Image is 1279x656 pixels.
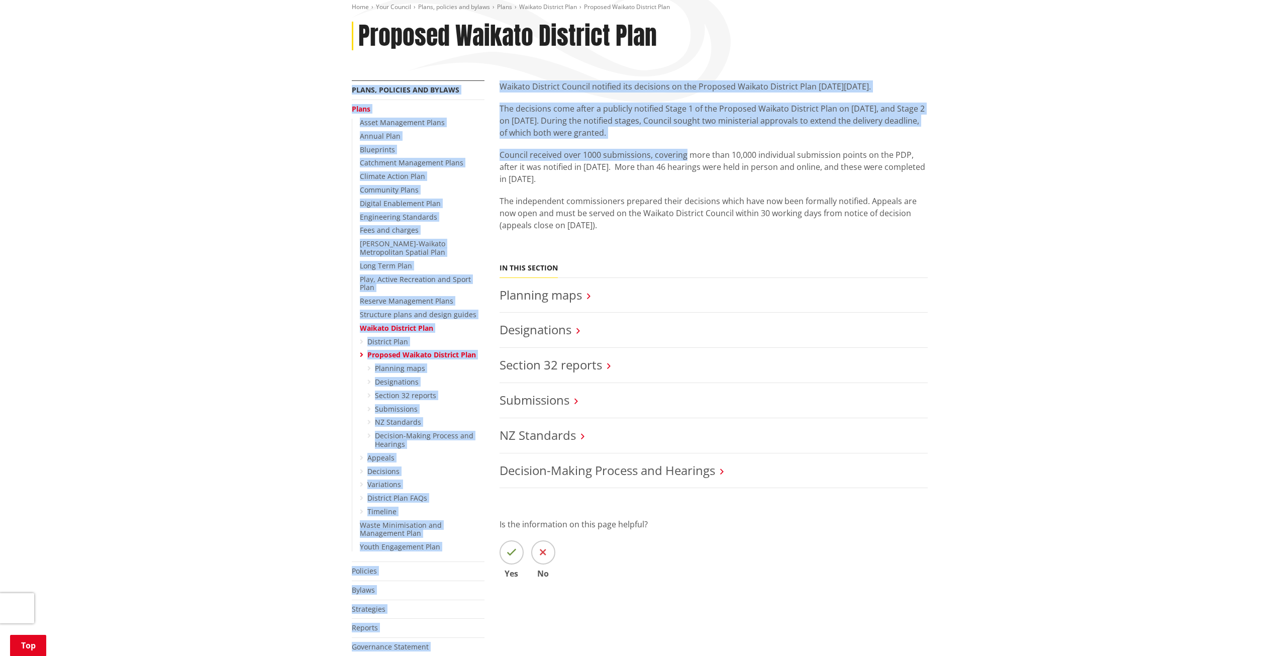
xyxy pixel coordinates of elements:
a: Planning maps [375,363,425,373]
a: [PERSON_NAME]-Waikato Metropolitan Spatial Plan [360,239,445,257]
a: Decision-Making Process and Hearings [375,431,473,449]
a: Waste Minimisation and Management Plan [360,520,442,538]
a: Community Plans [360,185,419,195]
a: Waikato District Plan [519,3,577,11]
a: Top [10,635,46,656]
a: Planning maps [500,287,582,303]
a: Plans [352,104,370,114]
span: No [531,570,555,578]
p: The independent commissioners prepared their decisions which have now been formally notified. App... [500,195,928,231]
a: Climate Action Plan [360,171,425,181]
a: Annual Plan [360,131,401,141]
a: Waikato District Plan [360,323,433,333]
a: Strategies [352,604,385,614]
a: Submissions [375,404,418,414]
a: Reports [352,623,378,632]
a: Digital Enablement Plan [360,199,441,208]
a: Policies [352,566,377,576]
a: Section 32 reports [375,391,436,400]
a: Plans, policies and bylaws [352,85,459,95]
a: Appeals [367,453,395,462]
a: Long Term Plan [360,261,412,270]
a: Decision-Making Process and Hearings [500,462,715,479]
span: Proposed Waikato District Plan [584,3,670,11]
nav: breadcrumb [352,3,928,12]
h1: Proposed Waikato District Plan [358,22,657,51]
p: Council received over 1000 submissions, covering more than 10,000 individual submission points on... [500,149,928,185]
a: Governance Statement [352,642,429,651]
a: Decisions [367,466,400,476]
a: NZ Standards [500,427,576,443]
a: Fees and charges [360,225,419,235]
a: Blueprints [360,145,395,154]
a: Timeline [367,507,397,516]
a: Designations [375,377,419,387]
a: Home [352,3,369,11]
a: District Plan FAQs [367,493,427,503]
span: Yes [500,570,524,578]
a: Bylaws [352,585,375,595]
a: Proposed Waikato District Plan [367,350,476,359]
a: Plans, policies and bylaws [418,3,490,11]
a: Engineering Standards [360,212,437,222]
iframe: Messenger Launcher [1233,614,1269,650]
a: District Plan [367,337,408,346]
a: Youth Engagement Plan [360,542,440,551]
p: The decisions come after a publicly notified Stage 1 of the Proposed Waikato District Plan on [DA... [500,103,928,139]
a: Section 32 reports [500,356,602,373]
a: Variations [367,480,401,489]
h5: In this section [500,264,558,272]
a: Play, Active Recreation and Sport Plan [360,274,471,293]
a: Asset Management Plans [360,118,445,127]
a: Reserve Management Plans [360,296,453,306]
a: NZ Standards [375,417,421,427]
a: Your Council [376,3,411,11]
a: Plans [497,3,512,11]
p: Is the information on this page helpful? [500,518,928,530]
a: Submissions [500,392,569,408]
p: Waikato District Council notified its decisions on the Proposed Waikato District Plan [DATE][DATE]. [500,80,928,92]
a: Designations [500,321,571,338]
a: Structure plans and design guides [360,310,476,319]
a: Catchment Management Plans [360,158,463,167]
